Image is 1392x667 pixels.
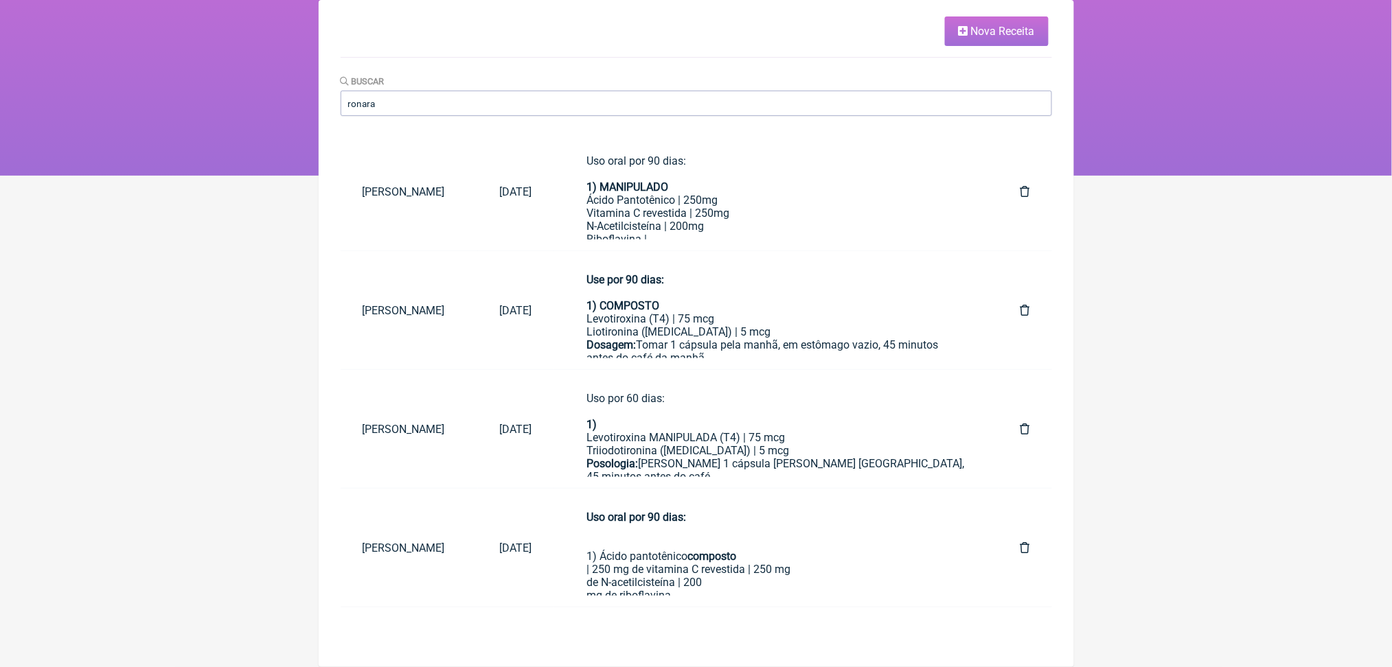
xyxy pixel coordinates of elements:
[565,500,988,596] a: Uso oral por 90 dias:1) Ácido pantotênicocomposto| 250 mg de vitamina C revestida | 250 mgde N-ac...
[500,541,532,554] font: [DATE]
[363,541,445,554] font: [PERSON_NAME]
[587,180,669,194] font: 1) MANIPULADO
[341,530,478,565] a: [PERSON_NAME]
[351,76,384,86] font: Buscar
[587,550,688,563] font: 1) Ácido pantotênico
[587,312,715,325] font: Levotiroxina (T4) | 75 mcg
[363,185,445,198] font: [PERSON_NAME]
[688,550,737,563] font: composto
[945,16,1049,46] a: Nova Receita
[565,381,988,477] a: Uso por 60 dias:1)Levotiroxina MANIPULADA (T4) | 75 mcgTriiodotironina ([MEDICAL_DATA]) | 5 mcgPo...
[587,338,939,364] font: Tomar 1 cápsula pela manhã, em estômago vazio, 45 minutos antes do café da manhã.
[363,304,445,317] font: [PERSON_NAME]
[587,207,730,220] font: Vitamina C revestida | 250mg
[587,154,687,167] font: Uso oral por 90 dias:
[587,563,791,576] font: | 250 mg de vitamina C revestida | 250 mg
[500,423,532,436] font: [DATE]
[587,325,771,338] font: Liotironina ([MEDICAL_DATA]) | 5 mcg
[587,457,639,470] font: Posologia:
[500,185,532,198] font: [DATE]
[587,444,790,457] font: Triiodotironina ([MEDICAL_DATA]) | 5 mcg
[587,431,786,444] font: Levotiroxina MANIPULADA (T4) | 75 mcg
[587,338,637,351] font: Dosagem:
[971,25,1035,38] font: Nova Receita
[565,143,988,239] a: Uso oral por 90 dias:1) MANIPULADOÁcido Pantotênico | 250mgVitamina C revestida | 250mgN-Acetilci...
[587,220,705,233] font: N-Acetilcisteína | 200mg
[478,174,554,209] a: [DATE]
[587,299,660,312] font: 1) COMPOSTO
[478,530,554,565] a: [DATE]
[587,511,687,524] font: Uso oral por 90 dias:
[565,262,988,358] a: Use por 90 dias:1) COMPOSTOLevotiroxina (T4) | 75 mcgLiotironina ([MEDICAL_DATA]) | 5 mcgDosagem:...
[587,576,703,589] font: de N-acetilcisteína | 200
[478,412,554,447] a: [DATE]
[341,91,1052,116] input: Paciente ou conteúdo da fórmula
[587,589,672,602] font: mg de riboflavina
[587,457,965,483] font: [PERSON_NAME] 1 cápsula [PERSON_NAME] [GEOGRAPHIC_DATA], 45 minutos antes do café.
[341,412,478,447] a: [PERSON_NAME]
[587,233,648,246] font: Riboflavina |
[587,194,718,207] font: Ácido Pantotênico | 250mg
[363,423,445,436] font: [PERSON_NAME]
[341,174,478,209] a: [PERSON_NAME]
[587,418,597,431] font: 1)
[478,293,554,328] a: [DATE]
[500,304,532,317] font: [DATE]
[341,293,478,328] a: [PERSON_NAME]
[587,392,665,405] font: Uso por 60 dias:
[587,273,665,286] font: Use por 90 dias:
